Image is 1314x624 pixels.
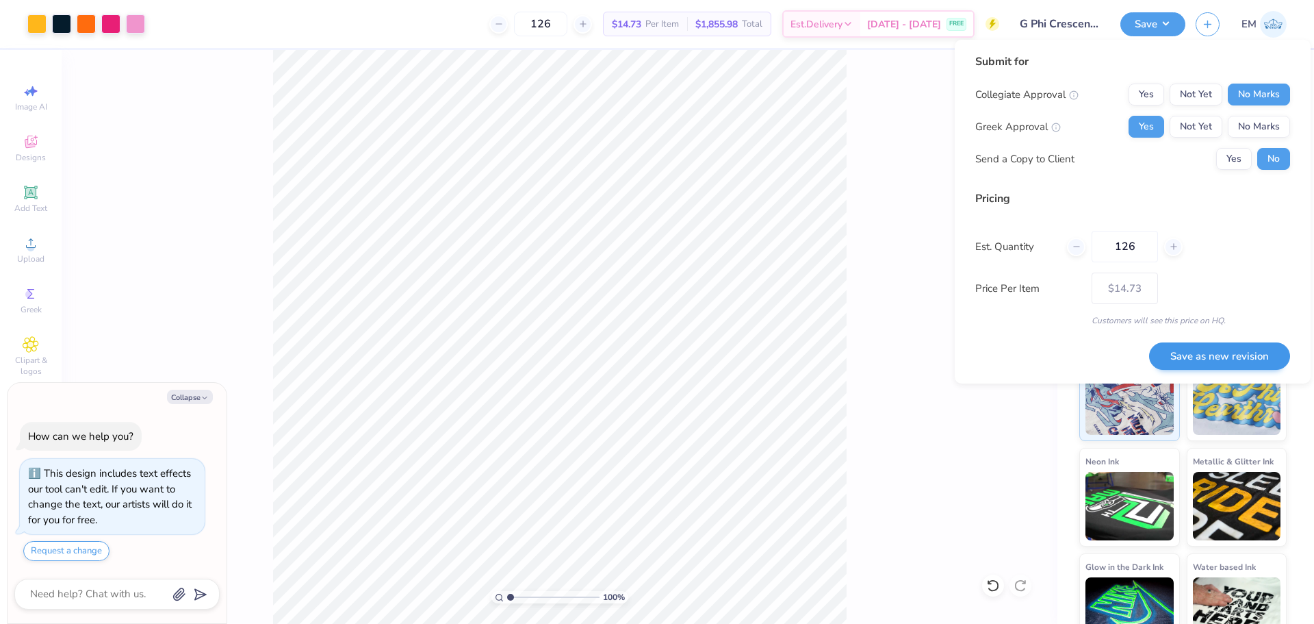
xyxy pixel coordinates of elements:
[695,17,738,32] span: $1,855.98
[1257,148,1290,170] button: No
[23,541,109,561] button: Request a change
[1129,116,1164,138] button: Yes
[742,17,762,32] span: Total
[7,355,55,377] span: Clipart & logos
[1120,12,1185,36] button: Save
[975,314,1290,327] div: Customers will see this price on HQ.
[1092,231,1158,262] input: – –
[975,119,1061,135] div: Greek Approval
[1260,11,1287,38] img: Emily Mcclelland
[1085,366,1174,435] img: Standard
[1193,454,1274,469] span: Metallic & Glitter Ink
[1193,560,1256,574] span: Water based Ink
[1193,472,1281,540] img: Metallic & Glitter Ink
[1170,84,1222,105] button: Not Yet
[975,87,1079,103] div: Collegiate Approval
[15,101,47,112] span: Image AI
[1228,84,1290,105] button: No Marks
[1228,116,1290,138] button: No Marks
[975,190,1290,207] div: Pricing
[1241,16,1257,32] span: EM
[1216,148,1252,170] button: Yes
[790,17,842,32] span: Est. Delivery
[16,152,46,163] span: Designs
[975,239,1057,255] label: Est. Quantity
[1009,10,1110,38] input: Untitled Design
[21,304,42,315] span: Greek
[975,281,1081,297] label: Price Per Item
[17,253,44,264] span: Upload
[514,12,567,36] input: – –
[645,17,679,32] span: Per Item
[1085,472,1174,540] img: Neon Ink
[167,390,213,404] button: Collapse
[1085,560,1163,574] span: Glow in the Dark Ink
[1149,342,1290,371] button: Save as new revision
[1085,454,1119,469] span: Neon Ink
[975,53,1290,70] div: Submit for
[1129,84,1164,105] button: Yes
[1241,11,1287,38] a: EM
[949,19,964,29] span: FREE
[867,17,941,32] span: [DATE] - [DATE]
[1170,116,1222,138] button: Not Yet
[28,429,133,443] div: How can we help you?
[975,151,1074,167] div: Send a Copy to Client
[1193,366,1281,435] img: Puff Ink
[612,17,641,32] span: $14.73
[28,466,192,527] div: This design includes text effects our tool can't edit. If you want to change the text, our artist...
[14,203,47,214] span: Add Text
[603,591,625,603] span: 100 %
